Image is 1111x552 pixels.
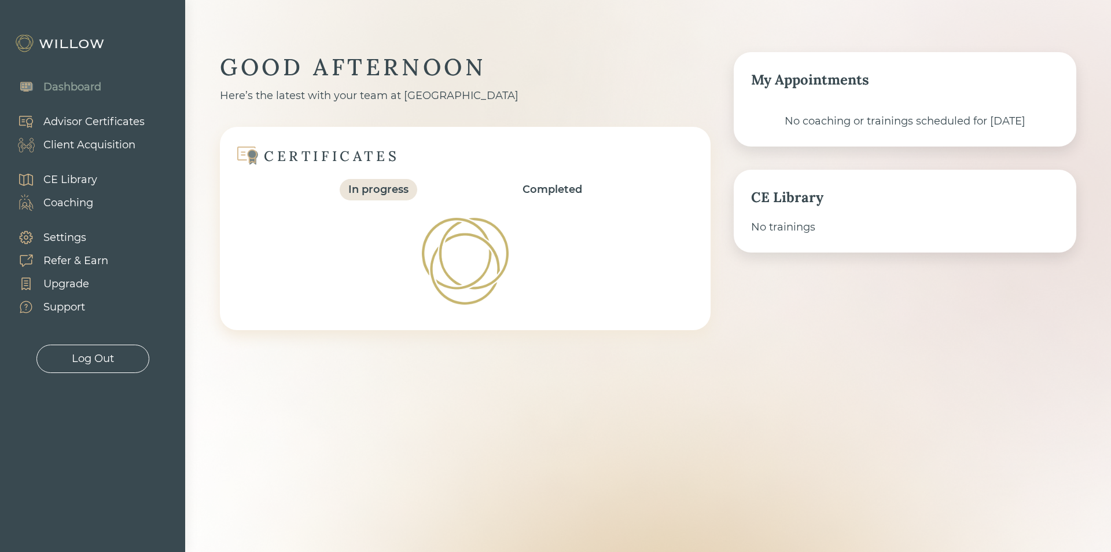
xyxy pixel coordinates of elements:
[751,220,1059,235] div: No trainings
[348,182,409,198] div: In progress
[220,52,711,82] div: GOOD AFTERNOON
[6,249,108,272] a: Refer & Earn
[43,299,85,315] div: Support
[43,114,145,130] div: Advisor Certificates
[6,191,97,214] a: Coaching
[751,114,1059,129] div: No coaching or trainings scheduled for [DATE]
[220,88,711,104] div: Here’s the latest with your team at [GEOGRAPHIC_DATA]
[264,147,399,165] div: CERTIFICATES
[43,253,108,269] div: Refer & Earn
[43,230,86,246] div: Settings
[72,351,114,367] div: Log Out
[14,34,107,53] img: Willow
[751,70,1059,90] div: My Appointments
[43,137,135,153] div: Client Acquisition
[6,75,101,98] a: Dashboard
[751,187,1059,208] div: CE Library
[6,168,97,191] a: CE Library
[43,172,97,188] div: CE Library
[6,110,145,133] a: Advisor Certificates
[43,79,101,95] div: Dashboard
[6,133,145,156] a: Client Acquisition
[43,195,93,211] div: Coaching
[6,226,108,249] a: Settings
[6,272,108,295] a: Upgrade
[523,182,582,198] div: Completed
[43,276,89,292] div: Upgrade
[421,217,509,305] img: Loading!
